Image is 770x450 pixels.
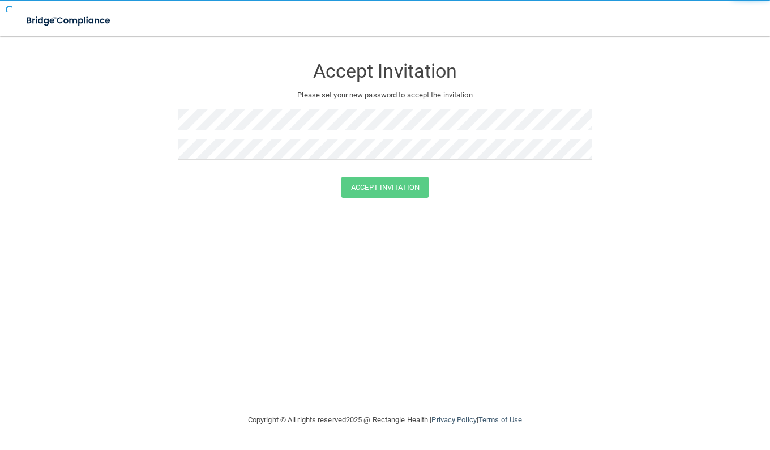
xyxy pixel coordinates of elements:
[178,402,592,438] div: Copyright © All rights reserved 2025 @ Rectangle Health | |
[187,88,583,102] p: Please set your new password to accept the invitation
[341,177,429,198] button: Accept Invitation
[431,415,476,424] a: Privacy Policy
[17,9,121,32] img: bridge_compliance_login_screen.278c3ca4.svg
[478,415,522,424] a: Terms of Use
[178,61,592,82] h3: Accept Invitation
